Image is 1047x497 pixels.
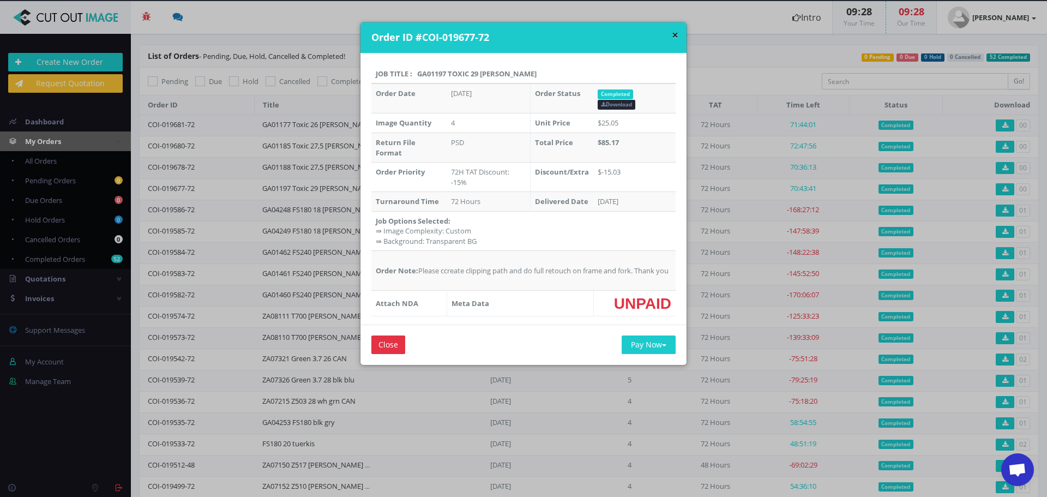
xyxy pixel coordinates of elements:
[376,298,418,308] strong: Attach NDA
[376,266,418,276] strong: Order Note:
[593,192,676,212] td: [DATE]
[447,163,530,192] td: 72H TAT Discount: -15%
[535,88,580,98] strong: Order Status
[371,336,405,354] input: Close
[447,83,530,113] td: [DATE]
[535,167,589,177] strong: Discount/Extra
[535,118,570,128] strong: Unit Price
[447,192,530,212] td: 72 Hours
[447,133,530,162] td: PSD
[598,137,619,147] strong: $85.17
[451,118,455,128] span: 4
[371,64,676,84] th: Job Title : GA01197 Toxic 29 [PERSON_NAME]
[376,216,450,226] strong: Job Options Selected:
[535,196,588,206] strong: Delivered Date
[622,336,676,354] button: Pay Now
[598,100,635,110] a: Download
[672,29,678,41] button: ×
[614,295,671,312] span: UNPAID
[371,211,676,251] td: ⇛ Image Complexity: Custom ⇛ Background: Transparent BG
[452,298,489,308] strong: Meta Data
[376,88,416,98] strong: Order Date
[371,251,676,291] td: Please ccreate clipping path and do full retouch on frame and fork. Thank you
[593,113,676,133] td: $25.05
[371,31,678,45] h4: Order ID #COI-019677-72
[593,163,676,192] td: $-15.03
[1001,453,1034,486] div: Chat öffnen
[376,167,425,177] strong: Order Priority
[376,118,431,128] strong: Image Quantity
[376,196,439,206] strong: Turnaround Time
[535,137,573,147] strong: Total Price
[598,89,633,99] span: Completed
[376,137,416,158] strong: Return File Format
